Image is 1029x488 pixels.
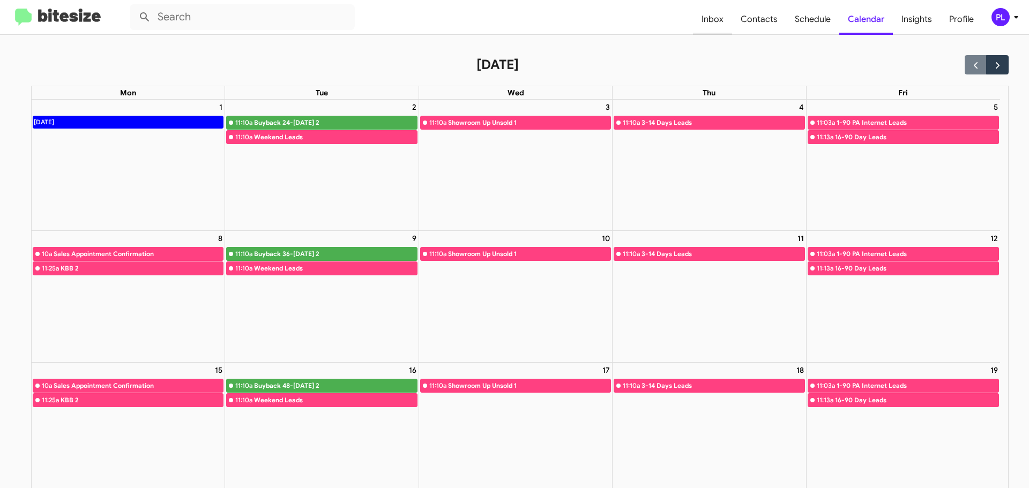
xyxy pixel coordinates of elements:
div: 10a [42,380,52,391]
div: 11:10a [429,380,446,391]
a: Profile [941,4,982,35]
a: September 3, 2025 [603,100,612,115]
a: September 2, 2025 [410,100,419,115]
div: 10a [42,249,52,259]
a: September 15, 2025 [213,363,225,378]
div: Sales Appointment Confirmation [54,380,223,391]
div: 11:10a [623,249,640,259]
div: Weekend Leads [254,132,416,142]
td: September 11, 2025 [613,230,806,362]
div: Buyback 24-[DATE] 2 [254,117,416,128]
div: Sales Appointment Confirmation [54,249,223,259]
div: 1-90 PA Internet Leads [837,249,998,259]
div: 11:03a [817,249,835,259]
div: 11:13a [817,395,833,406]
div: Showroom Up Unsold 1 [448,380,610,391]
a: Contacts [732,4,786,35]
a: September 5, 2025 [991,100,1000,115]
button: Previous month [965,55,987,74]
div: 11:25a [42,395,59,406]
a: Tuesday [314,86,330,99]
div: Weekend Leads [254,395,416,406]
td: September 12, 2025 [806,230,1000,362]
div: Weekend Leads [254,263,416,274]
td: September 8, 2025 [32,230,225,362]
div: 16-90 Day Leads [835,263,998,274]
div: 11:10a [235,395,252,406]
a: September 18, 2025 [794,363,806,378]
td: September 1, 2025 [32,100,225,231]
h2: [DATE] [476,56,519,73]
div: 11:10a [235,117,252,128]
div: 3-14 Days Leads [642,249,804,259]
a: Inbox [693,4,732,35]
td: September 4, 2025 [613,100,806,231]
button: Next month [986,55,1008,74]
div: 11:03a [817,117,835,128]
a: Friday [896,86,910,99]
a: September 10, 2025 [600,231,612,246]
div: 11:03a [817,380,835,391]
div: 11:10a [235,132,252,142]
a: Thursday [700,86,718,99]
div: 11:10a [235,249,252,259]
div: 11:10a [429,117,446,128]
td: September 3, 2025 [419,100,612,231]
div: [DATE] [33,116,55,128]
a: September 9, 2025 [410,231,419,246]
div: KBB 2 [61,395,223,406]
div: 1-90 PA Internet Leads [837,117,998,128]
div: Showroom Up Unsold 1 [448,249,610,259]
a: Schedule [786,4,839,35]
div: 16-90 Day Leads [835,395,998,406]
div: 11:10a [623,117,640,128]
div: Buyback 48-[DATE] 2 [254,380,416,391]
a: Calendar [839,4,893,35]
a: September 8, 2025 [216,231,225,246]
div: 11:25a [42,263,59,274]
a: September 17, 2025 [600,363,612,378]
div: 1-90 PA Internet Leads [837,380,998,391]
div: 3-14 Days Leads [642,117,804,128]
td: September 10, 2025 [419,230,612,362]
div: KBB 2 [61,263,223,274]
div: 11:10a [235,263,252,274]
div: 11:10a [623,380,640,391]
input: Search [130,4,355,30]
div: Showroom Up Unsold 1 [448,117,610,128]
a: September 11, 2025 [795,231,806,246]
a: Monday [118,86,138,99]
a: September 19, 2025 [988,363,1000,378]
div: PL [991,8,1010,26]
a: September 12, 2025 [988,231,1000,246]
div: 11:10a [429,249,446,259]
div: 16-90 Day Leads [835,132,998,142]
td: September 5, 2025 [806,100,1000,231]
a: September 16, 2025 [407,363,419,378]
a: September 1, 2025 [217,100,225,115]
a: September 4, 2025 [797,100,806,115]
div: 3-14 Days Leads [642,380,804,391]
div: Buyback 36-[DATE] 2 [254,249,416,259]
div: 11:13a [817,132,833,142]
button: PL [982,8,1017,26]
a: Wednesday [505,86,526,99]
td: September 2, 2025 [225,100,419,231]
a: Insights [893,4,941,35]
div: 11:13a [817,263,833,274]
div: 11:10a [235,380,252,391]
td: September 9, 2025 [225,230,419,362]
